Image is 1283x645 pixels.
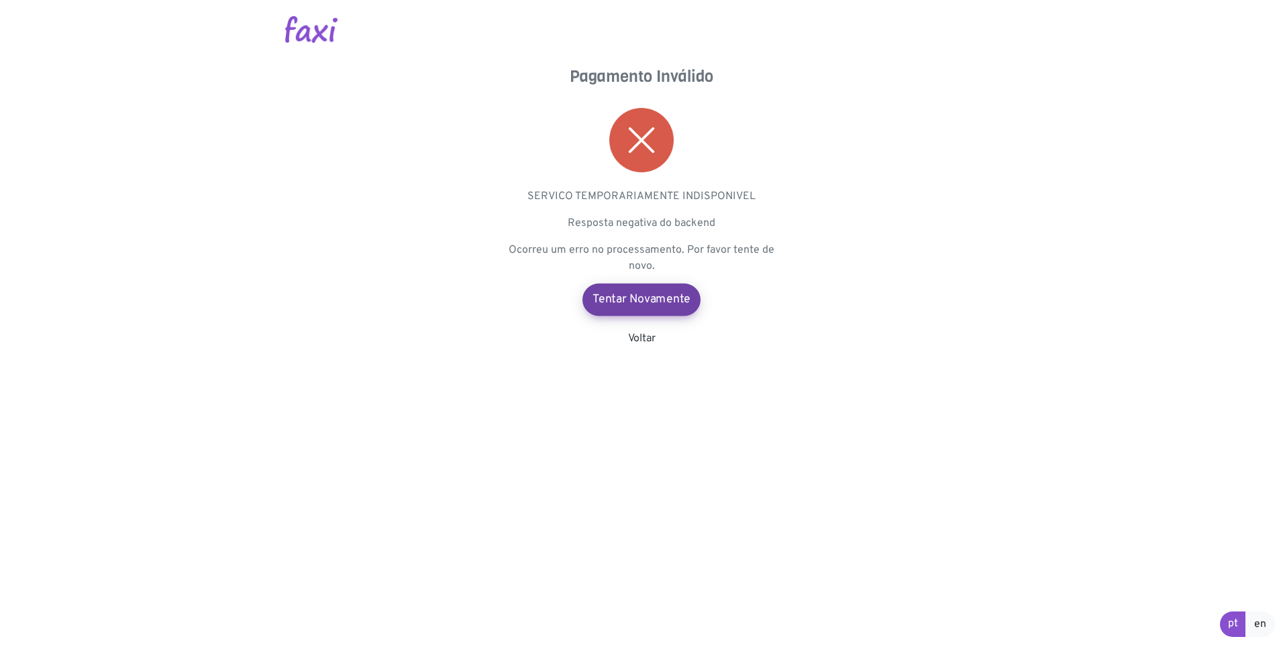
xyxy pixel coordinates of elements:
[507,215,776,231] p: Resposta negativa do backend
[582,284,701,316] a: Tentar Novamente
[1220,611,1246,637] a: pt
[507,188,776,204] p: SERVICO TEMPORARIAMENTE INDISPONIVEL
[507,242,776,274] p: Ocorreu um erro no processamento. Por favor tente de novo.
[1245,611,1275,637] a: en
[628,332,656,345] a: Voltar
[507,67,776,86] h4: Pagamento Inválido
[609,108,674,172] img: error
